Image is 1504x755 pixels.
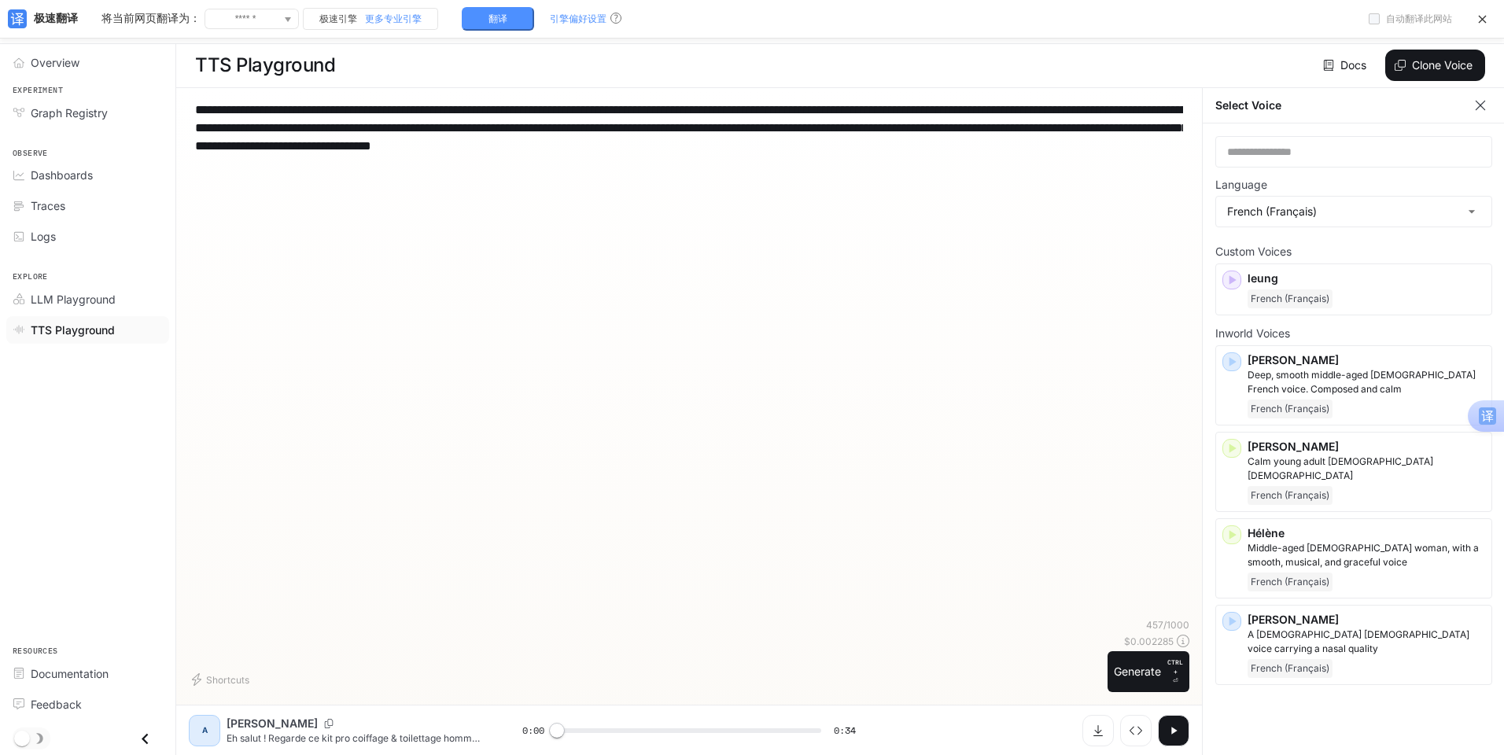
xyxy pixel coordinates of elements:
span: LLM Playground [31,291,116,308]
span: French (Français) [1248,289,1333,308]
p: Middle-aged French woman, with a smooth, musical, and graceful voice [1248,541,1485,569]
p: $ 0.002285 [1124,635,1174,648]
p: Deep, smooth middle-aged male French voice. Composed and calm [1248,368,1485,396]
button: Inspect [1120,715,1152,746]
p: [PERSON_NAME] [1248,439,1485,455]
span: French (Français) [1248,400,1333,418]
span: Documentation [31,665,109,682]
a: TTS Playground [6,316,169,344]
p: Custom Voices [1215,246,1492,257]
span: Logs [31,228,56,245]
a: Overview [6,49,169,76]
span: Overview [31,54,79,71]
span: 0:34 [834,723,856,738]
span: Dark mode toggle [14,729,30,746]
p: Hélène [1248,525,1485,541]
span: Graph Registry [31,105,108,121]
a: Feedback [6,691,169,718]
span: Feedback [31,696,82,713]
button: Download audio [1082,715,1114,746]
div: A [192,718,217,743]
p: [PERSON_NAME] [1248,352,1485,368]
span: Dashboards [31,167,93,183]
p: CTRL + [1167,657,1183,676]
p: [PERSON_NAME] [1248,612,1485,628]
button: Close drawer [127,723,163,755]
span: 0:00 [522,723,544,738]
p: Language [1215,179,1267,190]
span: French (Français) [1248,659,1333,678]
a: Dashboards [6,161,169,189]
a: Traces [6,192,169,219]
p: [PERSON_NAME] [227,716,318,731]
p: Calm young adult French male [1248,455,1485,483]
span: French (Français) [1248,573,1333,591]
span: TTS Playground [31,322,115,338]
button: Shortcuts [189,667,256,692]
a: Graph Registry [6,99,169,127]
a: Docs [1320,50,1373,81]
a: Logs [6,223,169,250]
p: ⏎ [1167,657,1183,686]
p: Eh salut ! Regarde ce kit pro coiffage & toilettage homme — 1 ou 3 pièces, avec rasoir électrique... [227,731,485,745]
p: leung [1248,271,1485,286]
p: Inworld Voices [1215,328,1492,339]
h1: TTS Playground [195,50,335,81]
a: Documentation [6,660,169,687]
button: Copy Voice ID [318,719,340,728]
button: Clone Voice [1385,50,1485,81]
span: Traces [31,197,65,214]
p: A French male voice carrying a nasal quality [1248,628,1485,656]
span: French (Français) [1248,486,1333,505]
p: 457 / 1000 [1146,618,1189,632]
a: LLM Playground [6,285,169,313]
div: French (Français) [1216,197,1491,226]
button: GenerateCTRL +⏎ [1108,651,1189,692]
